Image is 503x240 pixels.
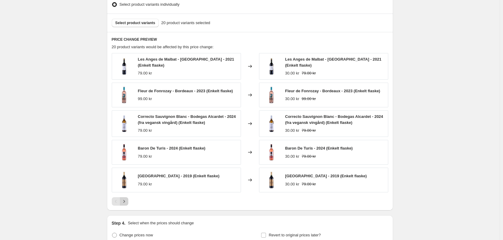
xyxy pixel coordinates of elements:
[138,174,220,178] span: [GEOGRAPHIC_DATA] - 2019 (Enkelt flaske)
[285,128,299,134] div: 30.00 kr
[138,153,152,159] div: 79.00 kr
[138,57,234,68] span: Les Anges de Malbat - [GEOGRAPHIC_DATA] - 2021 (Enkelt flaske)
[115,171,133,189] img: ChateauGalochet-2019_100002_80x.jpg
[161,20,210,26] span: 20 product variants selected
[285,146,353,150] span: Baron De Turis - 2024 (Enkelt flaske)
[115,115,133,133] img: CorrectoSauvignonBlanc-BodegasAlcardet-2023_fraveganskvingaard__vh0173_80x.jpg
[138,181,152,187] div: 79.00 kr
[285,114,383,125] span: Correcto Sauvignon Blanc - Bodegas Alcardet - 2024 (fra vegansk vingård) (Enkelt flaske)
[138,70,152,76] div: 79.00 kr
[112,197,128,206] nav: Pagination
[285,181,299,187] div: 30.00 kr
[262,115,280,133] img: CorrectoSauvignonBlanc-BodegasAlcardet-2023_fraveganskvingaard__vh0173_80x.jpg
[120,2,180,7] span: Select product variants individually
[115,21,155,25] span: Select product variants
[285,89,380,93] span: Fleur de Fonrozay - Bordeaux - 2023 (Enkelt flaske)
[138,96,152,102] div: 99.00 kr
[301,153,316,159] strike: 79.00 kr
[138,114,236,125] span: Correcto Sauvignon Blanc - Bodegas Alcardet - 2024 (fra vegansk vingård) (Enkelt flaske)
[262,171,280,189] img: ChateauGalochet-2019_100002_80x.jpg
[262,86,280,104] img: FleurdeFonrozay-Bordeaux-2023_vh0200_80x.jpg
[120,197,128,206] button: Next
[138,89,233,93] span: Fleur de Fonrozay - Bordeaux - 2023 (Enkelt flaske)
[120,233,153,237] span: Change prices now
[112,19,159,27] button: Select product variants
[301,70,316,76] strike: 79.00 kr
[262,143,280,161] img: BaronDeTuris_2024_vh0142_80x.jpg
[138,128,152,134] div: 79.00 kr
[269,233,321,237] span: Revert to original prices later?
[301,96,316,102] strike: 99.00 kr
[285,96,299,102] div: 30.00 kr
[115,143,133,161] img: BaronDeTuris_2024_vh0142_80x.jpg
[115,86,133,104] img: FleurdeFonrozay-Bordeaux-2023_vh0200_80x.jpg
[128,220,194,226] p: Select when the prices should change
[138,146,205,150] span: Baron De Turis - 2024 (Enkelt flaske)
[285,70,299,76] div: 30.00 kr
[112,45,214,49] span: 20 product variants would be affected by this price change:
[285,153,299,159] div: 30.00 kr
[112,220,126,226] h2: Step 4.
[301,128,316,134] strike: 79.00 kr
[115,57,133,75] img: LesAngesdeMalbat_Bordeaux_franskroedvin_2021_vh0222_80x.jpg
[112,37,388,42] h6: PRICE CHANGE PREVIEW
[301,181,316,187] strike: 79.00 kr
[285,174,367,178] span: [GEOGRAPHIC_DATA] - 2019 (Enkelt flaske)
[262,57,280,75] img: LesAngesdeMalbat_Bordeaux_franskroedvin_2021_vh0222_80x.jpg
[285,57,382,68] span: Les Anges de Malbat - [GEOGRAPHIC_DATA] - 2021 (Enkelt flaske)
